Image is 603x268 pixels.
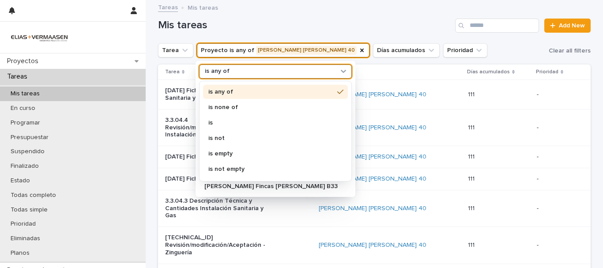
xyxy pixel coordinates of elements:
[208,151,334,157] p: is empty
[544,19,591,33] a: Add New
[158,109,591,146] tr: 3.3.04.4 Revisión/modificación/Aceptación - Instalación Sanitaria y Gas[PERSON_NAME] [PERSON_NAME...
[208,89,334,95] p: is any of
[158,19,452,32] h1: Mis tareas
[165,197,275,219] p: 3.3.04.3 Descripción Técnica y Cantidades Instalación Sanitaria y Gas
[165,175,275,183] p: [DATE] Ficha cómputo - Zinguería
[443,43,487,57] button: Prioridad
[319,124,426,132] a: [PERSON_NAME] [PERSON_NAME] 40
[319,91,426,98] a: [PERSON_NAME] [PERSON_NAME] 40
[373,43,440,57] button: Días acumulados
[188,2,218,12] p: Mis tareas
[319,205,426,212] a: [PERSON_NAME] [PERSON_NAME] 40
[208,120,334,126] p: is
[197,43,369,57] button: Proyecto
[468,240,476,249] p: 111
[158,146,591,168] tr: [DATE] Ficha cómputo - Albañilería[PERSON_NAME] [PERSON_NAME] 40 111111 -
[4,220,43,228] p: Prioridad
[158,227,591,264] tr: [TECHNICAL_ID] Revisión/modificación/Aceptación - Zinguería[PERSON_NAME] [PERSON_NAME] 40 111111 -
[537,153,577,161] p: -
[468,89,476,98] p: 111
[537,124,577,132] p: -
[4,148,52,155] p: Suspendido
[4,249,37,257] p: Planos
[204,183,338,189] p: [PERSON_NAME] Fincas [PERSON_NAME] B33
[4,177,37,185] p: Estado
[468,122,476,132] p: 111
[4,134,56,141] p: Presupuestar
[208,135,334,141] p: is not
[4,90,47,98] p: Mis tareas
[4,72,34,81] p: Tareas
[158,43,193,57] button: Tarea
[537,175,577,183] p: -
[7,28,72,46] img: HMeL2XKrRby6DNq2BZlM
[467,67,510,77] p: Días acumulados
[4,119,47,127] p: Programar
[545,44,591,57] button: Clear all filters
[205,68,230,75] p: is any of
[158,168,591,190] tr: [DATE] Ficha cómputo - Zinguería[PERSON_NAME] [PERSON_NAME] 40 111111 -
[537,242,577,249] p: -
[468,203,476,212] p: 111
[4,105,42,112] p: En curso
[4,235,47,242] p: Eliminadas
[455,19,539,33] input: Search
[158,2,178,12] a: Tareas
[319,153,426,161] a: [PERSON_NAME] [PERSON_NAME] 40
[4,206,55,214] p: Todas simple
[165,117,275,139] p: 3.3.04.4 Revisión/modificación/Aceptación - Instalación Sanitaria y Gas
[165,153,275,161] p: [DATE] Ficha cómputo - Albañilería
[4,192,63,199] p: Todas completo
[4,57,45,65] p: Proyectos
[4,162,46,170] p: Finalizado
[536,67,558,77] p: Prioridad
[158,190,591,226] tr: 3.3.04.3 Descripción Técnica y Cantidades Instalación Sanitaria y Gas[PERSON_NAME] [PERSON_NAME] ...
[468,174,476,183] p: 111
[208,166,334,172] p: is not empty
[537,91,577,98] p: -
[319,242,426,249] a: [PERSON_NAME] [PERSON_NAME] 40
[165,87,275,102] p: [DATE] Ficha cómputo - Instalación Sanitaria y Gas
[208,104,334,110] p: is none of
[537,205,577,212] p: -
[165,67,180,77] p: Tarea
[165,234,275,256] p: [TECHNICAL_ID] Revisión/modificación/Aceptación - Zinguería
[319,175,426,183] a: [PERSON_NAME] [PERSON_NAME] 40
[559,23,585,29] span: Add New
[468,151,476,161] p: 111
[158,80,591,109] tr: [DATE] Ficha cómputo - Instalación Sanitaria y Gas[PERSON_NAME] [PERSON_NAME] 40 111111 -
[549,48,591,54] span: Clear all filters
